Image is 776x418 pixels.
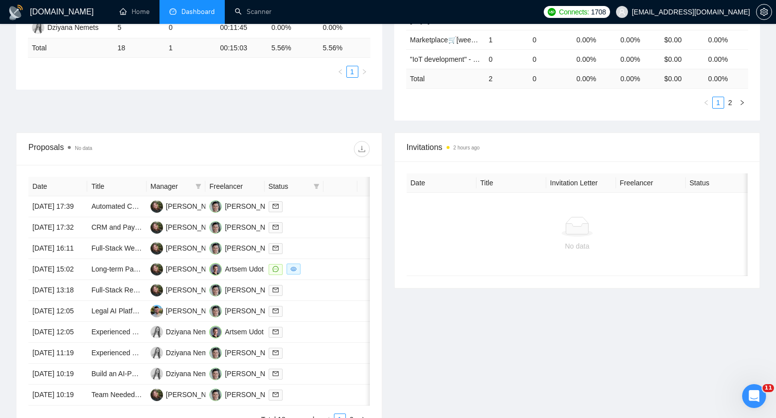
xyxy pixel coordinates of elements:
span: right [361,224,376,231]
a: homeHome [120,7,150,16]
td: $0.00 [660,49,704,69]
a: DNDziyana Nemets [32,23,99,31]
span: Invitations [407,141,748,153]
time: 2 hours ago [454,145,480,150]
span: Connects: [559,6,589,17]
div: [PERSON_NAME] [166,264,223,275]
span: user [619,8,625,15]
span: right [361,245,376,252]
span: right [361,286,376,293]
a: AUArtsem Udot [209,265,264,273]
img: DN [151,326,163,338]
span: filter [311,179,321,194]
span: right [739,100,745,106]
a: AUArtsem Udot [209,327,264,335]
div: [PERSON_NAME] [166,389,223,400]
a: searchScanner [235,7,272,16]
span: right [361,69,367,75]
span: filter [313,183,319,189]
img: AU [209,326,222,338]
div: [PERSON_NAME] [225,284,282,295]
a: "IoT development" - test [410,55,484,63]
span: mail [273,371,279,377]
li: Previous Page [334,66,346,78]
button: setting [756,4,772,20]
a: Automated Car Damage Price Estimation Software Development [91,202,292,210]
th: Date [407,173,476,193]
span: right [361,391,376,398]
span: right [361,349,376,356]
img: YN [209,368,222,380]
div: Dziyana Nemets [166,326,217,337]
a: HH[PERSON_NAME] [151,202,223,210]
a: YN[PERSON_NAME] [209,202,282,210]
th: Status [686,173,756,193]
span: setting [757,8,772,16]
span: message [273,266,279,272]
span: dashboard [169,8,176,15]
span: left [703,100,709,106]
span: right [361,203,376,210]
a: Team Needed to Build Healthcare App MVP (AI + Full-Stack + UX/UI) [91,391,305,399]
td: 0.00% [704,49,748,69]
span: mail [273,308,279,314]
a: Legal AI Platform [91,307,145,315]
a: Long-term Partnership Needed for AI App Development [91,265,262,273]
a: Experienced Web App Developer for Legal SaaS [91,349,242,357]
td: $0.00 [660,30,704,49]
a: YN[PERSON_NAME] [209,244,282,252]
a: Full-Stack Web (Next.js) + iOS App Development for HIPAA-Compliant Healthcare Platform [91,244,373,252]
iframe: Intercom live chat [742,384,766,408]
span: No data [75,145,92,151]
td: 2 [484,69,528,88]
img: HH [151,284,163,296]
span: Status [269,181,310,192]
a: DNDziyana Nemets [151,348,217,356]
td: Full-Stack Web (Next.js) + iOS App Development for HIPAA-Compliant Healthcare Platform [87,238,146,259]
a: CRM and Payment Platform Development Specialist [91,223,253,231]
img: HH [151,242,163,255]
td: CRM and Payment Platform Development Specialist [87,217,146,238]
a: [Anya] Scanner [410,16,458,24]
button: download [354,141,370,157]
img: DN [151,347,163,359]
td: [DATE] 12:05 [28,322,87,343]
li: Next Page [736,97,748,109]
td: 5.56 % [319,38,370,58]
td: 0 [528,30,572,49]
td: 18 [114,38,165,58]
img: upwork-logo.png [548,8,556,16]
span: right [361,328,376,335]
a: YN[PERSON_NAME] [209,390,282,398]
div: Dziyana Nemets [47,22,99,33]
td: Legal AI Platform [87,301,146,322]
a: Full-Stack React Application Development [91,286,221,294]
span: mail [273,329,279,335]
div: [PERSON_NAME] [166,243,223,254]
div: [PERSON_NAME] [225,201,282,212]
span: mail [273,287,279,293]
div: [PERSON_NAME] [166,201,223,212]
td: [DATE] 13:18 [28,280,87,301]
th: Date [28,177,87,196]
td: [DATE] 17:32 [28,217,87,238]
a: 2 [725,97,736,108]
td: 00:11:45 [216,17,268,38]
span: Dashboard [181,7,215,16]
a: YN[PERSON_NAME] [209,306,282,314]
td: [DATE] 10:19 [28,385,87,406]
td: 0.00% [319,17,370,38]
td: 5.56 % [268,38,319,58]
img: YN [209,389,222,401]
td: 1 [165,38,216,58]
a: Marketplace🛒[weekdays, full description] [410,36,540,44]
li: 1 [346,66,358,78]
td: 1 [484,30,528,49]
img: YN [209,347,222,359]
img: YN [209,305,222,317]
a: HH[PERSON_NAME] [151,285,223,293]
a: YN[PERSON_NAME] [209,223,282,231]
span: mail [273,224,279,230]
div: [PERSON_NAME] [225,305,282,316]
div: No data [415,241,740,252]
